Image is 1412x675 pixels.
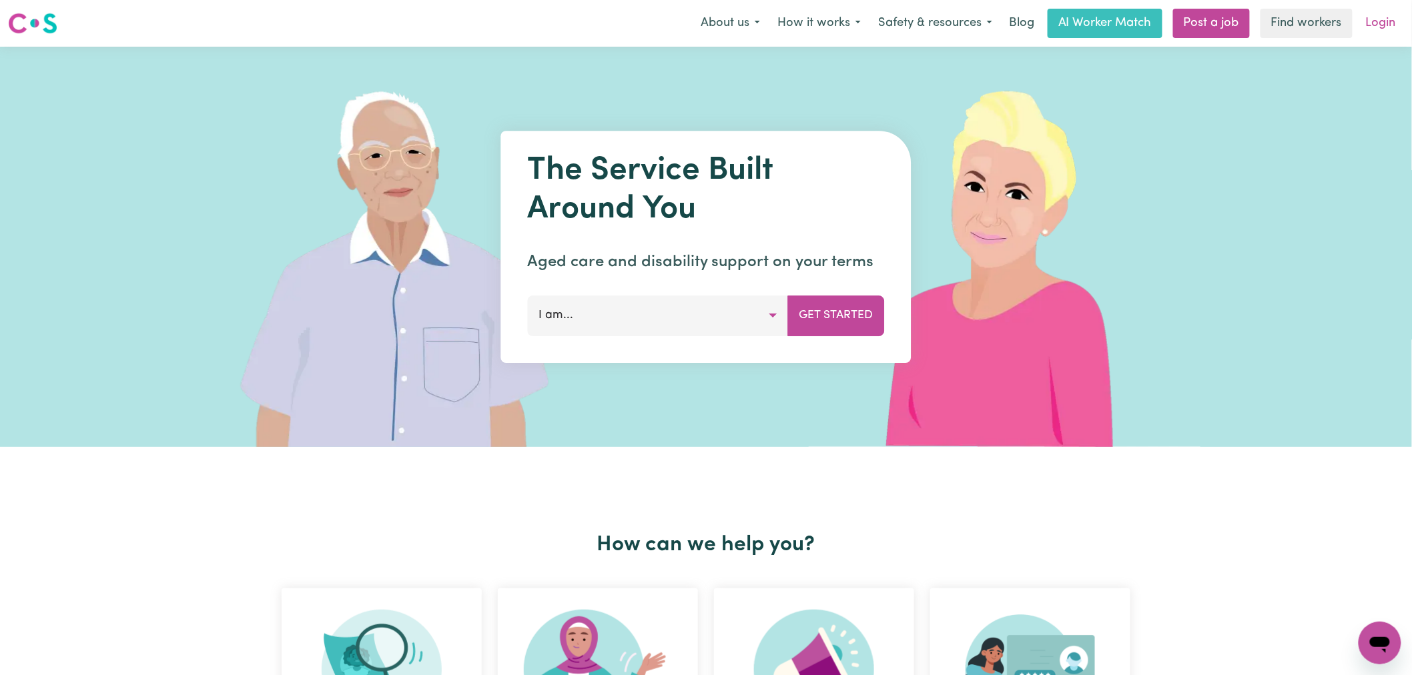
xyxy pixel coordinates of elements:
a: Post a job [1173,9,1250,38]
button: I am... [528,295,789,335]
a: Login [1358,9,1404,38]
button: How it works [769,9,869,37]
a: Careseekers logo [8,8,57,39]
iframe: Button to launch messaging window [1359,622,1401,664]
img: Careseekers logo [8,11,57,35]
button: About us [692,9,769,37]
a: Blog [1001,9,1042,38]
h2: How can we help you? [274,532,1138,558]
h1: The Service Built Around You [528,152,885,229]
p: Aged care and disability support on your terms [528,250,885,274]
button: Get Started [788,295,885,335]
a: Find workers [1261,9,1353,38]
a: AI Worker Match [1048,9,1162,38]
button: Safety & resources [869,9,1001,37]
